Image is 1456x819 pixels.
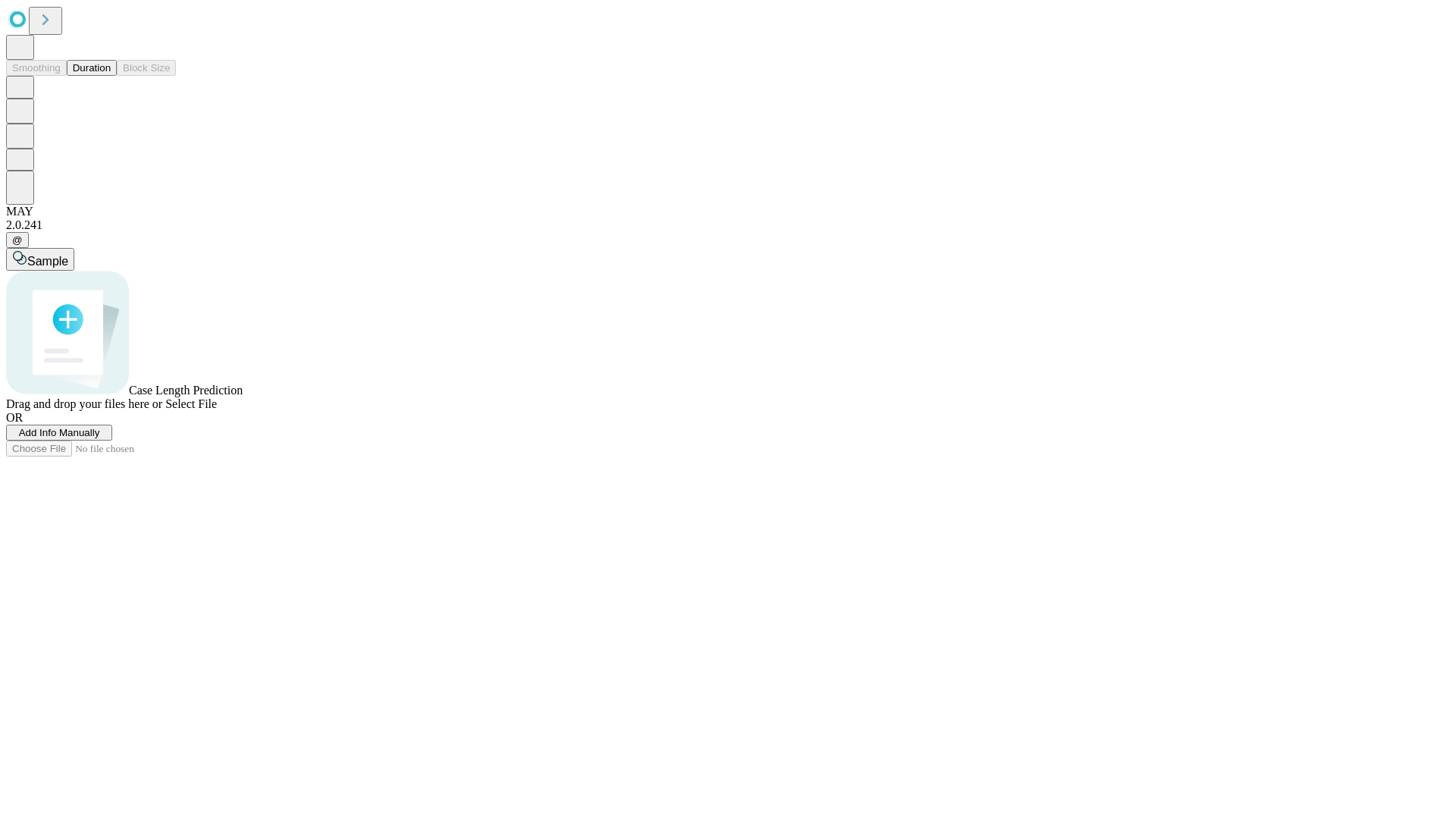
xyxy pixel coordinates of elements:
[27,255,68,268] span: Sample
[6,425,112,441] button: Add Info Manually
[165,397,217,410] span: Select File
[6,232,29,248] button: @
[6,248,74,271] button: Sample
[6,205,1450,218] div: MAY
[6,411,23,424] span: OR
[19,427,100,438] span: Add Info Manually
[117,60,176,76] button: Block Size
[67,60,117,76] button: Duration
[12,234,23,246] span: @
[6,397,162,410] span: Drag and drop your files here or
[129,384,243,397] span: Case Length Prediction
[6,60,67,76] button: Smoothing
[6,218,1450,232] div: 2.0.241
